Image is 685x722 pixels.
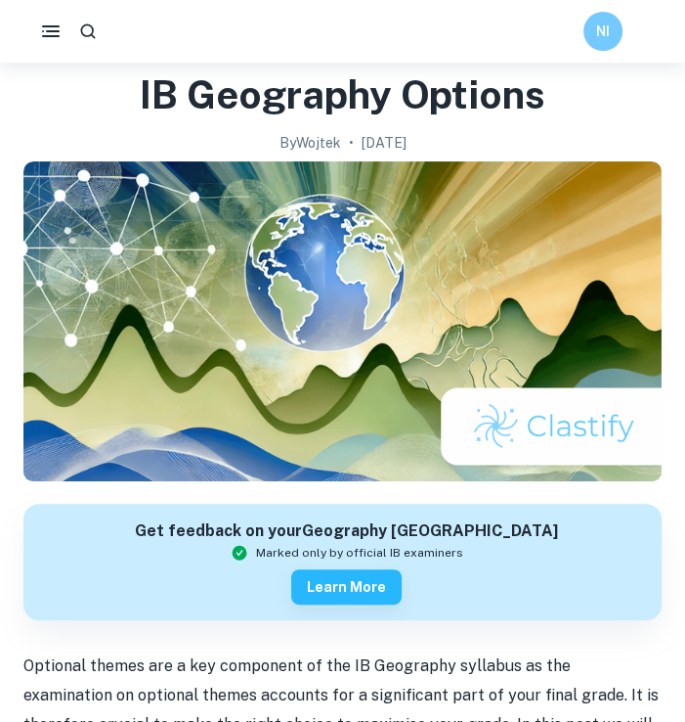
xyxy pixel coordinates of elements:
span: Marked only by official IB examiners [256,544,463,562]
button: NI [583,12,622,51]
a: Get feedback on yourGeography [GEOGRAPHIC_DATA]Marked only by official IB examinersLearn more [23,504,662,620]
button: Learn more [291,569,402,605]
h6: Get feedback on your Geography [GEOGRAPHIC_DATA] [135,519,558,544]
img: IB Geography Options cover image [23,161,662,481]
h1: IB Geography Options [140,68,545,120]
p: • [349,132,354,154]
h2: By Wojtek [279,132,341,154]
h2: [DATE] [362,132,407,154]
h6: NI [592,21,615,42]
